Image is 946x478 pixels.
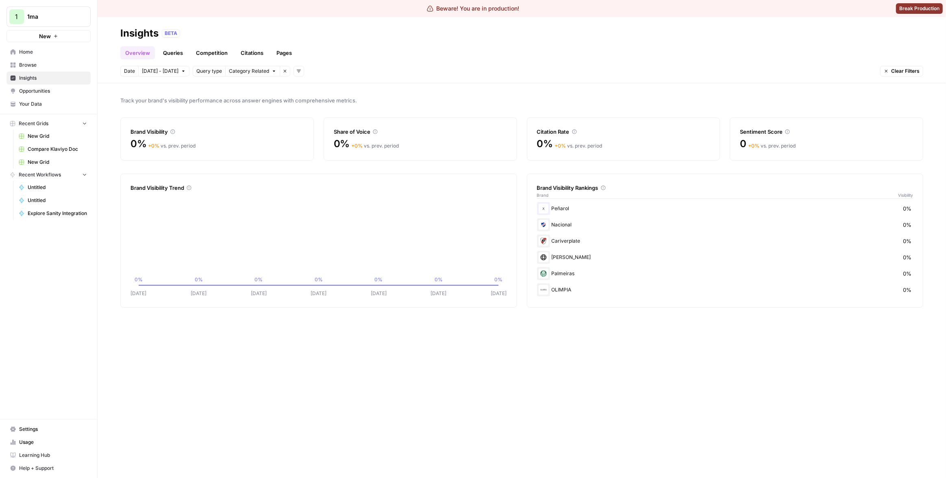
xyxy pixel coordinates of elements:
div: Citation Rate [537,128,710,136]
tspan: 0% [135,276,143,282]
span: Brand [537,192,549,198]
button: Recent Workflows [7,169,91,181]
tspan: 0% [495,276,503,282]
span: Untitled [28,184,87,191]
div: Beware! You are in production! [427,4,520,13]
div: OLIMPIA [537,283,913,296]
span: 1ma [27,13,76,21]
button: Help + Support [7,462,91,475]
a: Home [7,46,91,59]
div: Palmeiras [537,267,913,280]
img: jqo8tf5ib44pv70wxux9z0s6060d [539,269,548,278]
span: Compare Klaviyo Doc [28,146,87,153]
div: Cariverplate [537,235,913,248]
div: Brand Visibility Rankings [537,184,913,192]
a: Compare Klaviyo Doc [15,143,91,156]
a: Citations [236,46,268,59]
a: New Grid [15,130,91,143]
span: Visibility [898,192,913,198]
a: Overview [120,46,155,59]
img: 9c8wzrl6u1qw7b41mtekaiak2fna [539,285,548,295]
span: 1 [15,12,18,22]
a: Usage [7,436,91,449]
tspan: [DATE] [311,290,326,296]
div: Peñarol [537,202,913,215]
span: 0% [903,269,911,278]
tspan: [DATE] [431,290,446,296]
tspan: 0% [254,276,263,282]
span: Insights [19,74,87,82]
div: Brand Visibility Trend [130,184,507,192]
span: + 0 % [555,143,566,149]
div: Brand Visibility [130,128,304,136]
span: Explore Sanity Integration [28,210,87,217]
img: hc7izm7tah8wqvuce1k9mcvgvv0w [539,236,548,246]
button: Clear Filters [880,66,923,76]
a: Insights [7,72,91,85]
a: Your Data [7,98,91,111]
span: Recent Workflows [19,171,61,178]
div: vs. prev. period [748,142,796,150]
button: Category Related [225,66,280,76]
div: Insights [120,27,159,40]
span: Break Production [899,5,939,12]
span: Untitled [28,197,87,204]
span: Category Related [229,67,269,75]
a: New Grid [15,156,91,169]
div: Nacional [537,218,913,231]
button: New [7,30,91,42]
div: Sentiment Score [740,128,913,136]
tspan: [DATE] [371,290,387,296]
span: 0% [130,137,147,150]
tspan: 0% [315,276,323,282]
span: New Grid [28,159,87,166]
span: 0% [903,253,911,261]
tspan: [DATE] [251,290,267,296]
a: Settings [7,423,91,436]
span: Learning Hub [19,452,87,459]
tspan: [DATE] [491,290,507,296]
span: 0% [334,137,350,150]
span: New Grid [28,133,87,140]
div: [PERSON_NAME] [537,251,913,264]
span: 0 [740,137,746,150]
span: Home [19,48,87,56]
img: mwym2w51zexyxk26ne121l5axivx [539,204,548,213]
span: [DATE] - [DATE] [142,67,178,75]
a: Untitled [15,181,91,194]
span: Query type [196,67,222,75]
span: Usage [19,439,87,446]
a: Explore Sanity Integration [15,207,91,220]
span: Date [124,67,135,75]
a: Learning Hub [7,449,91,462]
button: [DATE] - [DATE] [138,66,189,76]
tspan: [DATE] [191,290,207,296]
span: 0% [903,204,911,213]
span: Opportunities [19,87,87,95]
a: Pages [272,46,297,59]
span: Browse [19,61,87,69]
span: New [39,32,51,40]
span: Recent Grids [19,120,48,127]
span: Track your brand's visibility performance across answer engines with comprehensive metrics. [120,96,923,104]
div: vs. prev. period [148,142,196,150]
span: 0% [903,286,911,294]
a: Untitled [15,194,91,207]
tspan: [DATE] [130,290,146,296]
span: Settings [19,426,87,433]
button: Workspace: 1ma [7,7,91,27]
tspan: 0% [435,276,443,282]
img: xatebw9czpkeo0d6rzbsmi3pi3sc [539,220,548,230]
span: 0% [903,221,911,229]
span: Clear Filters [891,67,920,75]
span: Help + Support [19,465,87,472]
a: Opportunities [7,85,91,98]
a: Browse [7,59,91,72]
span: + 0 % [148,143,160,149]
tspan: 0% [195,276,203,282]
button: Break Production [896,3,943,14]
a: Queries [158,46,188,59]
div: BETA [162,29,180,37]
div: Share of Voice [334,128,507,136]
button: Recent Grids [7,117,91,130]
